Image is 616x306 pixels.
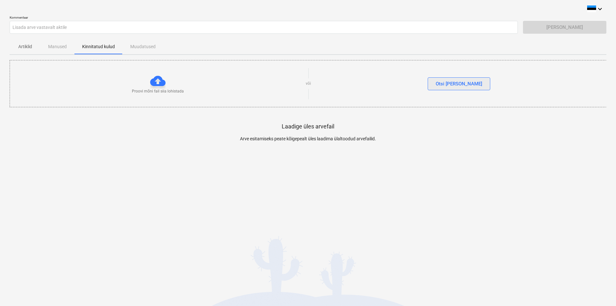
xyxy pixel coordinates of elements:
div: Otsi [PERSON_NAME] [436,80,482,88]
p: Arve esitamiseks peate kõigepealt üles laadima ülaltoodud arvefailid. [159,136,457,142]
i: keyboard_arrow_down [596,5,604,13]
p: Artiklid [17,43,33,50]
p: või [306,81,311,86]
button: Otsi [PERSON_NAME] [428,77,490,90]
p: Kommentaar [10,15,518,21]
div: Proovi mõni fail siia lohistadavõiOtsi [PERSON_NAME] [10,60,607,107]
p: Kinnitatud kulud [82,43,115,50]
p: Proovi mõni fail siia lohistada [132,89,184,94]
p: Laadige üles arvefail [282,123,334,130]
